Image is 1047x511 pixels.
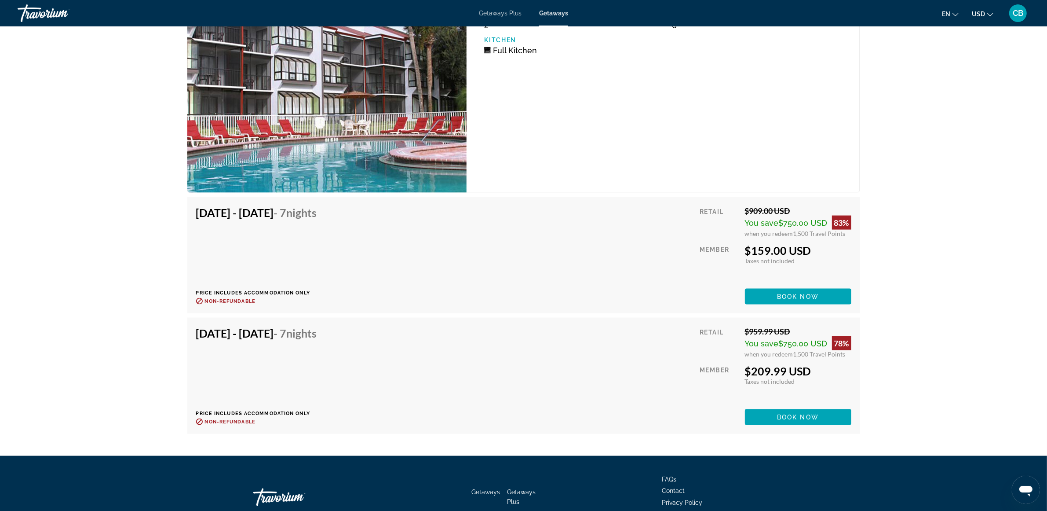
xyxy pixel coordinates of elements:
button: Change currency [972,7,993,20]
span: Non-refundable [205,419,255,425]
button: Book now [745,409,851,425]
p: Kitchen [484,37,663,44]
span: when you redeem [745,350,793,358]
button: Book now [745,289,851,305]
a: Getaways Plus [479,10,522,17]
span: when you redeem [745,230,793,237]
span: Non-refundable [205,298,255,304]
span: Full Kitchen [493,46,537,55]
a: Getaways [539,10,568,17]
a: Contact [662,488,685,495]
span: Taxes not included [745,378,795,385]
p: Price includes accommodation only [196,290,324,296]
a: Privacy Policy [662,500,703,507]
span: - 7 [274,206,317,219]
span: You save [745,339,779,348]
span: Nights [287,206,317,219]
span: $750.00 USD [779,218,828,228]
div: Member [700,364,738,403]
span: CB [1013,9,1023,18]
span: USD [972,11,985,18]
h4: [DATE] - [DATE] [196,206,317,219]
span: Nights [287,327,317,340]
span: You save [745,218,779,228]
span: Book now [777,414,819,421]
span: - 7 [274,327,317,340]
a: Travorium [18,2,106,25]
span: 1,500 Travel Points [793,230,846,237]
button: User Menu [1007,4,1029,22]
span: $750.00 USD [779,339,828,348]
div: 78% [832,336,851,350]
a: Getaways [471,489,500,496]
p: Price includes accommodation only [196,411,324,416]
div: Member [700,244,738,282]
iframe: Button to launch messaging window [1012,476,1040,504]
a: FAQs [662,476,677,483]
span: Book now [777,293,819,300]
button: Change language [942,7,959,20]
span: Taxes not included [745,257,795,265]
a: Travorium [253,484,341,511]
span: 1,500 Travel Points [793,350,846,358]
div: 83% [832,216,851,230]
div: $209.99 USD [745,364,851,378]
div: Retail [700,327,738,358]
span: en [942,11,950,18]
div: Retail [700,206,738,237]
div: $159.00 USD [745,244,851,257]
div: $959.99 USD [745,327,851,336]
div: $909.00 USD [745,206,851,216]
a: Getaways Plus [507,489,536,506]
h4: [DATE] - [DATE] [196,327,317,340]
